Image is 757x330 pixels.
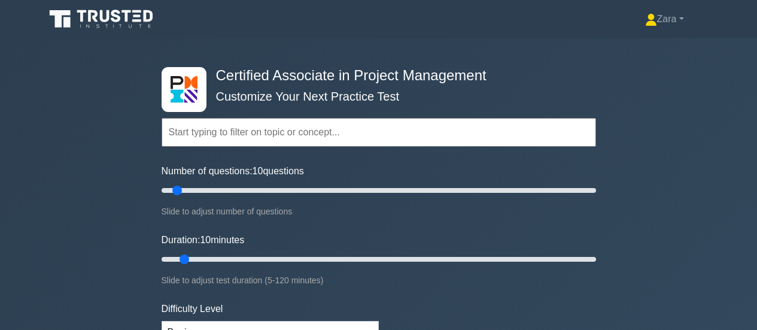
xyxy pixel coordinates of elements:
input: Start typing to filter on topic or concept... [162,118,596,147]
label: Difficulty Level [162,302,223,316]
a: Zara [616,7,713,31]
label: Number of questions: questions [162,164,304,178]
div: Slide to adjust number of questions [162,204,596,219]
span: 10 [253,166,263,176]
label: Duration: minutes [162,233,245,247]
span: 10 [200,235,211,245]
h4: Certified Associate in Project Management [211,67,537,84]
div: Slide to adjust test duration (5-120 minutes) [162,273,596,287]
